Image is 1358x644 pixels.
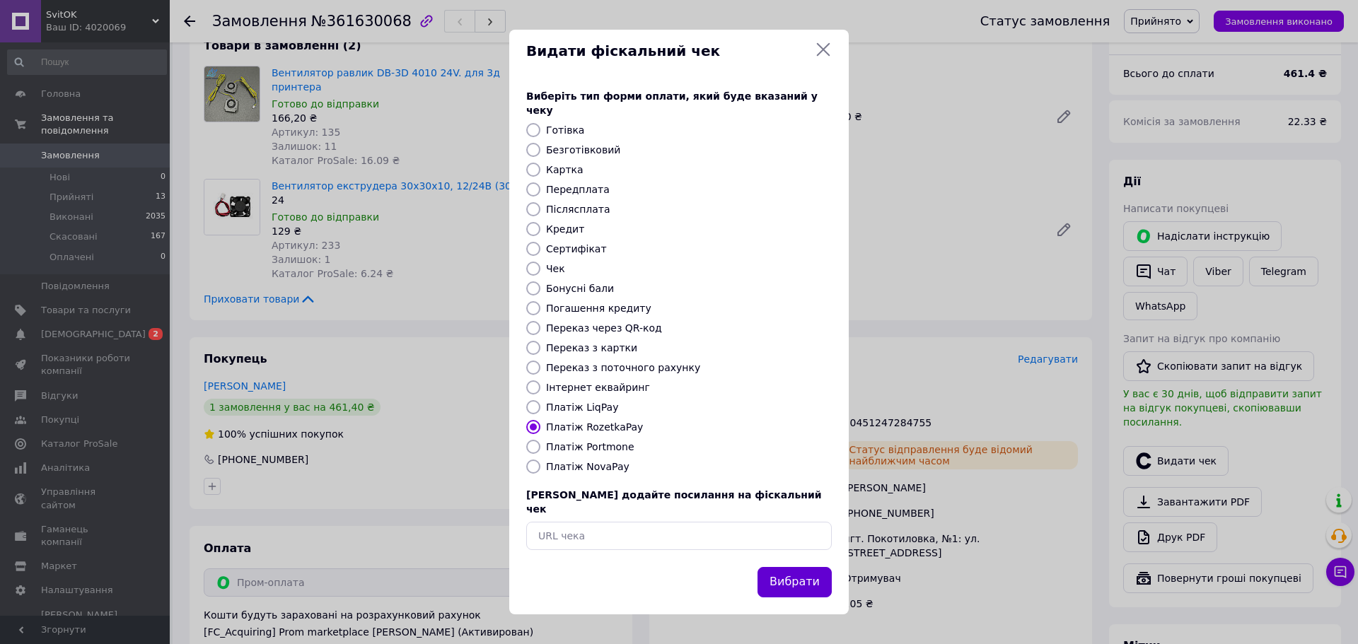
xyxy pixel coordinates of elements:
label: Переказ через QR-код [546,322,662,334]
label: Погашення кредиту [546,303,651,314]
label: Бонусні бали [546,283,614,294]
label: Передплата [546,184,610,195]
span: Видати фіскальний чек [526,41,809,62]
span: [PERSON_NAME] додайте посилання на фіскальний чек [526,489,822,515]
label: Кредит [546,223,584,235]
label: Безготівковий [546,144,620,156]
label: Переказ з картки [546,342,637,353]
label: Платіж RozetkaPay [546,421,643,433]
label: Платіж Portmone [546,441,634,452]
label: Сертифікат [546,243,607,254]
label: Чек [546,263,565,274]
label: Платіж LiqPay [546,402,618,413]
button: Вибрати [758,567,832,597]
span: Виберіть тип форми оплати, який буде вказаний у чеку [526,90,818,116]
label: Інтернет еквайринг [546,382,650,393]
label: Картка [546,164,584,175]
label: Переказ з поточного рахунку [546,362,700,373]
label: Післясплата [546,204,610,215]
label: Платіж NovaPay [546,461,629,472]
input: URL чека [526,522,832,550]
label: Готівка [546,124,584,136]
